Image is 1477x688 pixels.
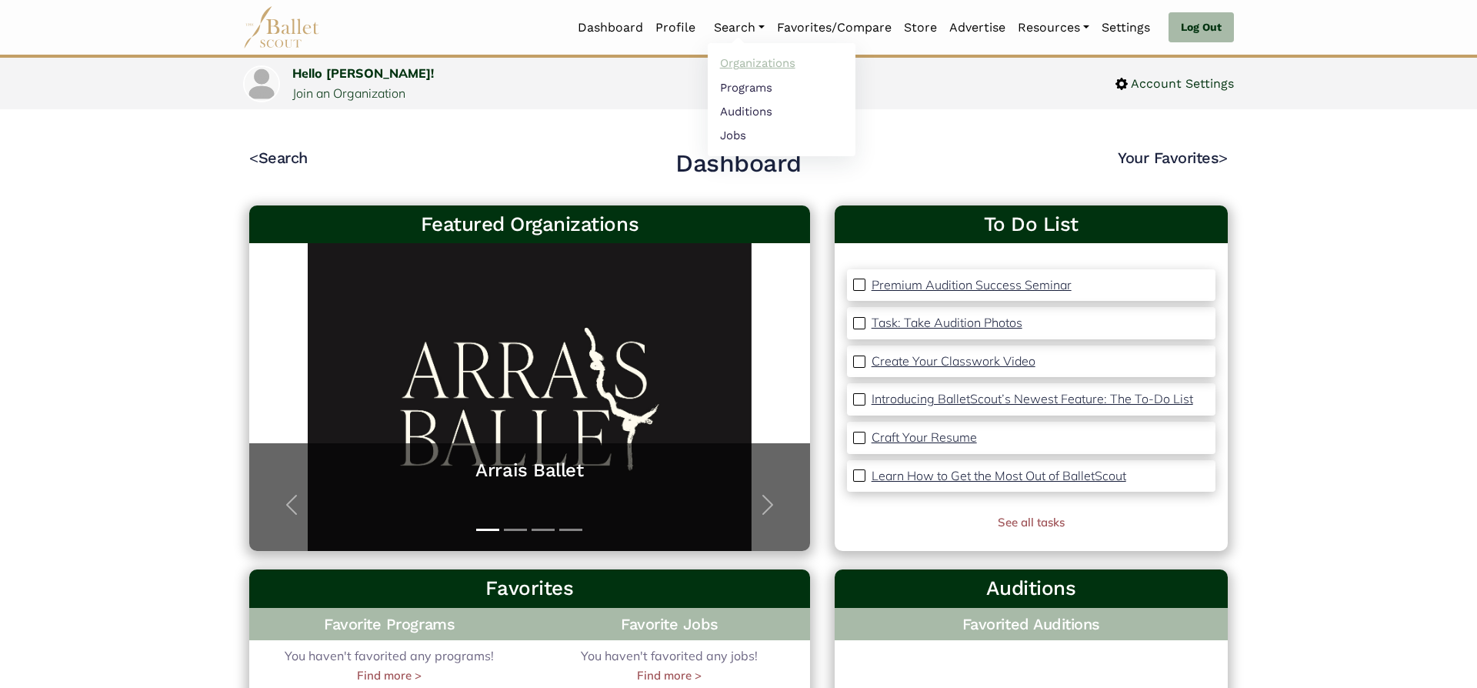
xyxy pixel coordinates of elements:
a: Auditions [708,99,855,123]
a: Craft Your Resume [872,428,977,448]
a: Introducing BalletScout’s Newest Feature: The To-Do List [872,389,1193,409]
a: Hello [PERSON_NAME]! [292,65,434,81]
p: Premium Audition Success Seminar [872,277,1072,292]
p: Create Your Classwork Video [872,353,1035,369]
span: Account Settings [1128,74,1234,94]
h3: Featured Organizations [262,212,798,238]
a: Organizations [708,52,855,75]
p: Task: Take Audition Photos [872,315,1022,330]
a: To Do List [847,212,1215,238]
a: Your Favorites> [1118,149,1228,167]
code: < [249,148,258,167]
code: > [1219,148,1228,167]
a: Programs [708,75,855,99]
a: Search [708,12,771,44]
a: See all tasks [998,515,1065,529]
a: Create Your Classwork Video [872,352,1035,372]
button: Slide 3 [532,521,555,539]
a: Premium Audition Success Seminar [872,276,1072,296]
a: Arrais Ballet [265,459,795,483]
a: Jobs [708,123,855,147]
button: Slide 1 [476,521,499,539]
p: Introducing BalletScout’s Newest Feature: The To-Do List [872,391,1193,406]
h4: Favorited Auditions [847,614,1215,634]
ul: Resources [708,43,855,156]
button: Slide 4 [559,521,582,539]
button: Slide 2 [504,521,527,539]
p: Learn How to Get the Most Out of BalletScout [872,468,1126,483]
a: Store [898,12,943,44]
div: You haven't favorited any programs! [249,646,529,685]
a: Account Settings [1115,74,1234,94]
a: Advertise [943,12,1012,44]
a: Learn How to Get the Most Out of BalletScout [872,466,1126,486]
a: Log Out [1169,12,1234,43]
p: Craft Your Resume [872,429,977,445]
h3: Auditions [847,576,1215,602]
a: Profile [649,12,702,44]
h3: Favorites [262,576,798,602]
a: Dashboard [572,12,649,44]
h4: Favorite Jobs [529,608,809,640]
h2: Dashboard [675,148,802,180]
a: Favorites/Compare [771,12,898,44]
a: Find more > [637,666,702,685]
h4: Favorite Programs [249,608,529,640]
a: Join an Organization [292,85,405,101]
div: You haven't favorited any jobs! [529,646,809,685]
img: profile picture [245,67,278,101]
a: <Search [249,149,308,167]
a: Resources [1012,12,1095,44]
a: Task: Take Audition Photos [872,313,1022,333]
a: Find more > [357,666,422,685]
a: Settings [1095,12,1156,44]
